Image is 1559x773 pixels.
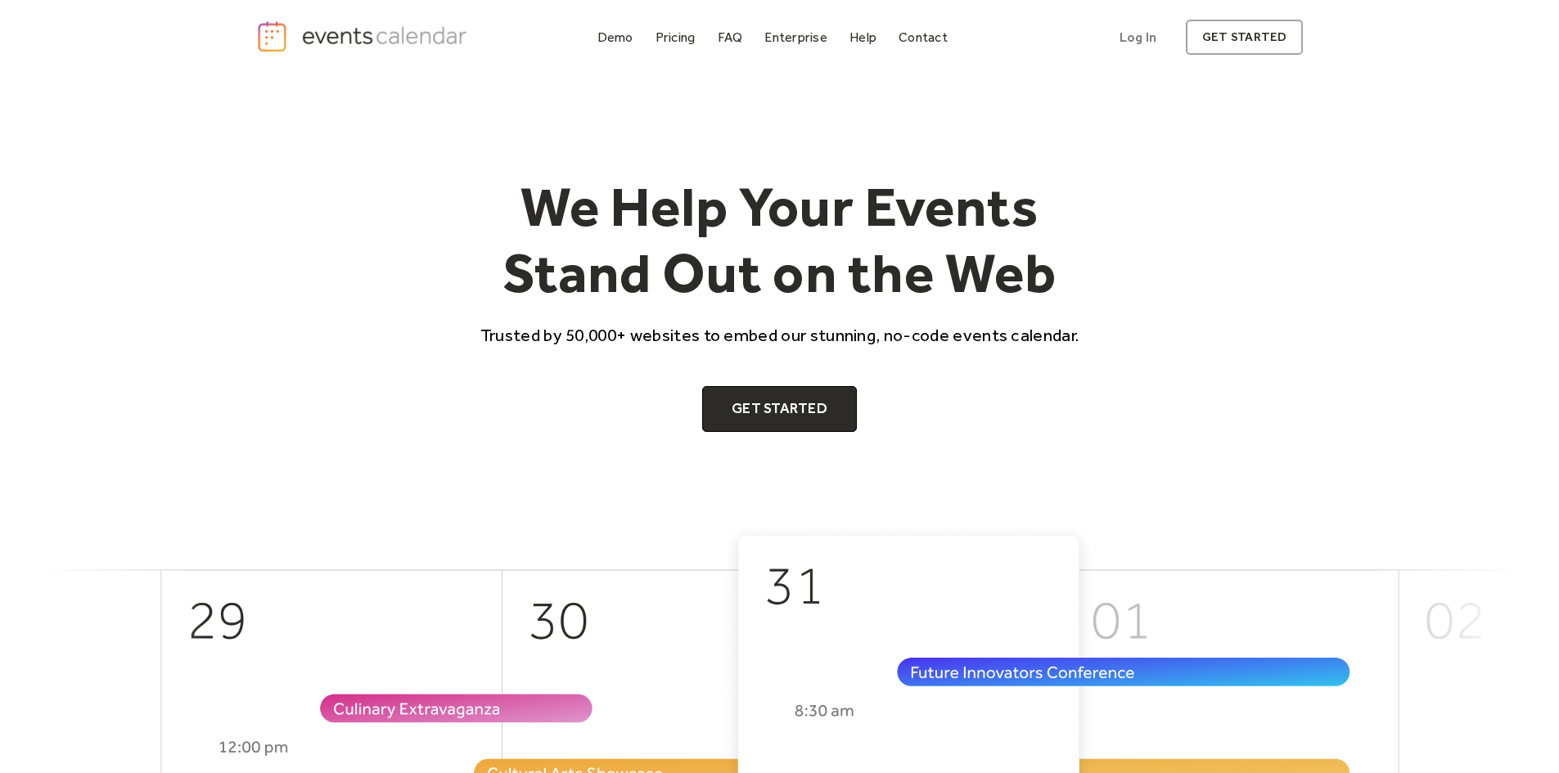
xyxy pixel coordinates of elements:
a: get started [1186,20,1303,55]
a: Pricing [649,26,702,48]
a: Help [843,26,883,48]
p: Trusted by 50,000+ websites to embed our stunning, no-code events calendar. [466,323,1094,347]
div: Enterprise [764,33,827,42]
a: Log In [1103,20,1173,55]
a: Demo [591,26,640,48]
div: Help [849,33,876,42]
a: Get Started [702,386,857,432]
a: home [256,20,472,53]
a: Enterprise [758,26,833,48]
a: Contact [892,26,954,48]
a: FAQ [711,26,750,48]
div: FAQ [718,33,743,42]
div: Pricing [656,33,696,42]
h1: We Help Your Events Stand Out on the Web [466,173,1094,307]
div: Contact [899,33,948,42]
div: Demo [597,33,633,42]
